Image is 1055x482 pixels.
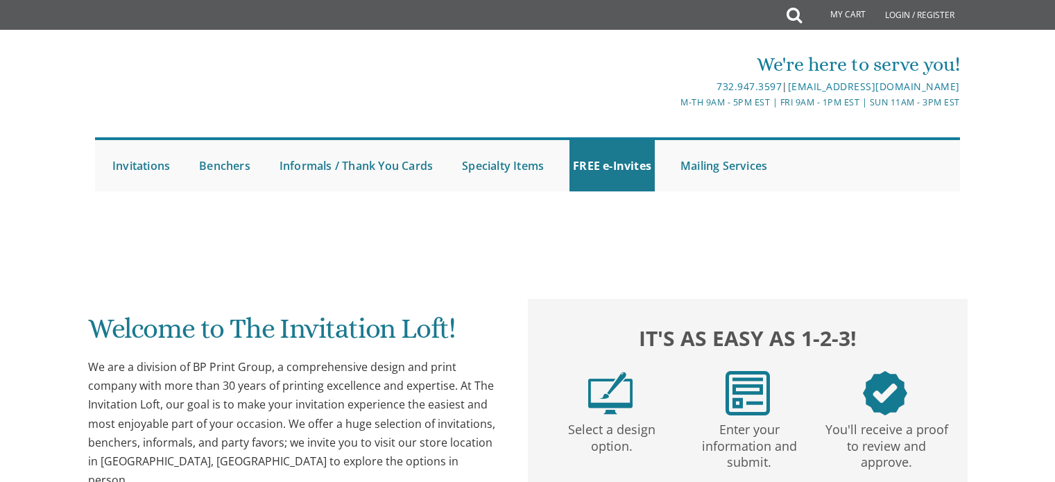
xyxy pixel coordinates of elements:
[109,140,173,191] a: Invitations
[88,313,500,354] h1: Welcome to The Invitation Loft!
[384,51,960,78] div: We're here to serve you!
[788,80,960,93] a: [EMAIL_ADDRESS][DOMAIN_NAME]
[384,78,960,95] div: |
[569,140,655,191] a: FREE e-Invites
[717,80,782,93] a: 732.947.3597
[546,415,678,455] p: Select a design option.
[863,371,907,415] img: step3.png
[726,371,770,415] img: step2.png
[196,140,254,191] a: Benchers
[542,322,954,354] h2: It's as easy as 1-2-3!
[677,140,771,191] a: Mailing Services
[800,1,875,29] a: My Cart
[384,95,960,110] div: M-Th 9am - 5pm EST | Fri 9am - 1pm EST | Sun 11am - 3pm EST
[821,415,952,471] p: You'll receive a proof to review and approve.
[458,140,547,191] a: Specialty Items
[276,140,436,191] a: Informals / Thank You Cards
[683,415,815,471] p: Enter your information and submit.
[588,371,633,415] img: step1.png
